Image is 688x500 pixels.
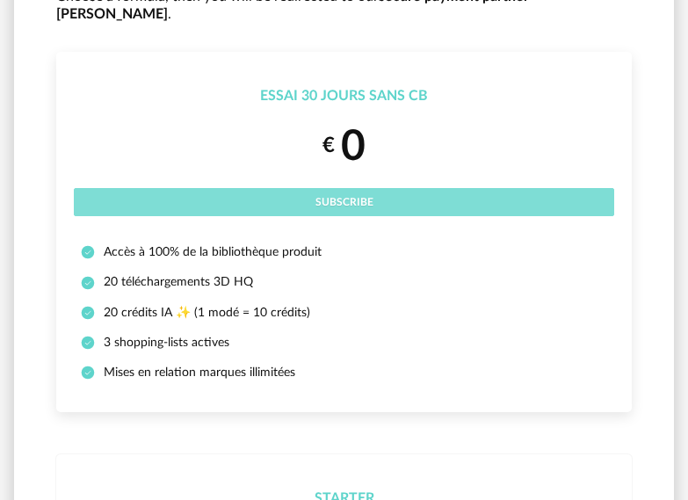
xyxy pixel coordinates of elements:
small: € [322,133,335,160]
li: 20 crédits IA ✨ (1 modé = 10 crédits) [81,305,607,321]
span: Subscribe [315,197,373,207]
li: Mises en relation marques illimitées [81,365,607,380]
li: 3 shopping-lists actives [81,335,607,351]
li: 20 téléchargements 3D HQ [81,274,607,290]
button: Subscribe [74,188,614,216]
span: 0 [341,126,366,168]
li: Accès à 100% de la bibliothèque produit [81,244,607,260]
div: Essai 30 jours sans CB [74,87,614,105]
